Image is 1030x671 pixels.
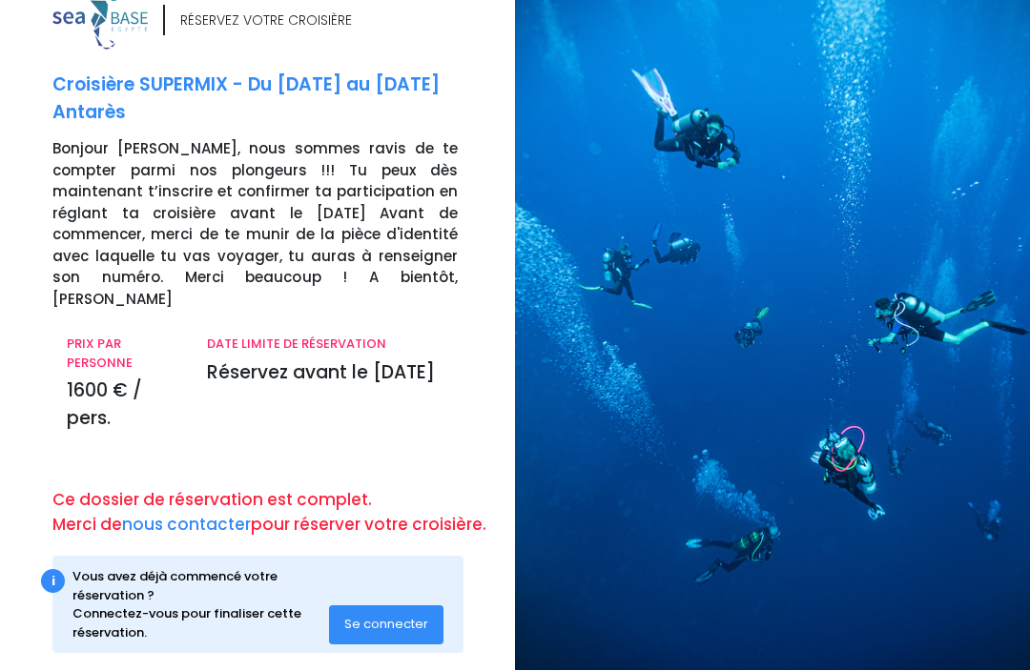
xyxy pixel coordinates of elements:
div: i [41,570,65,594]
span: Se connecter [344,616,428,634]
p: DATE LIMITE DE RÉSERVATION [207,335,458,355]
div: RÉSERVEZ VOTRE CROISIÈRE [180,11,352,31]
p: 1600 € / pers. [67,378,178,433]
button: Se connecter [329,606,443,644]
p: Croisière SUPERMIX - Du [DATE] au [DATE] Antarès [52,72,501,127]
div: Vous avez déjà commencé votre réservation ? Connectez-vous pour finaliser cette réservation. [72,568,330,642]
a: nous contacter [122,514,251,537]
p: Bonjour [PERSON_NAME], nous sommes ravis de te compter parmi nos plongeurs !!! Tu peux dès mainte... [52,139,501,311]
a: Se connecter [329,617,443,633]
p: Ce dossier de réservation est complet. Merci de pour réserver votre croisière. [52,489,501,538]
p: PRIX PAR PERSONNE [67,335,178,373]
p: Réservez avant le [DATE] [207,360,458,388]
